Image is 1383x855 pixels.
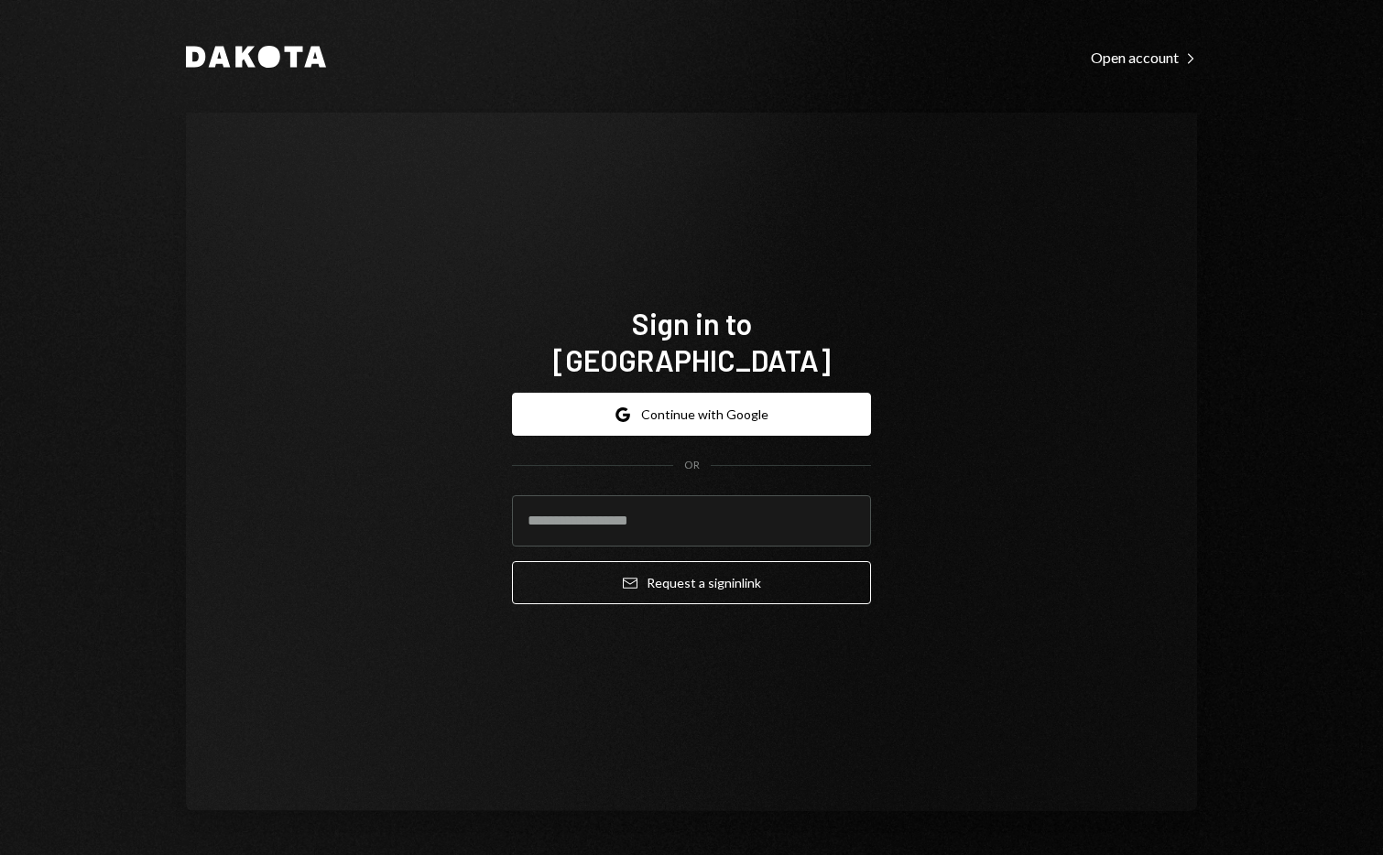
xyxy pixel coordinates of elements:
[1091,49,1197,67] div: Open account
[512,393,871,436] button: Continue with Google
[512,305,871,378] h1: Sign in to [GEOGRAPHIC_DATA]
[512,561,871,604] button: Request a signinlink
[1091,47,1197,67] a: Open account
[684,458,700,473] div: OR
